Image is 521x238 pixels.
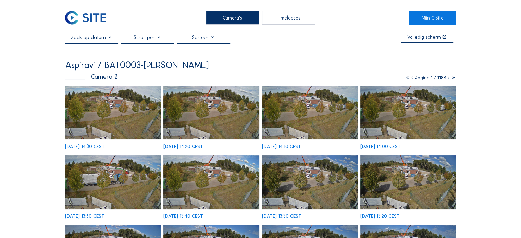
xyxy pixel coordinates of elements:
img: image_53059174 [163,86,259,139]
div: Volledig scherm [407,35,441,40]
img: image_53057533 [360,155,456,209]
div: [DATE] 13:50 CEST [65,214,104,219]
img: image_53058359 [65,155,161,209]
input: Zoek op datum 󰅀 [65,34,118,40]
img: C-SITE Logo [65,11,106,25]
img: image_53058659 [360,86,456,139]
div: Timelapses [262,11,315,25]
img: image_53059398 [65,86,161,139]
div: [DATE] 14:10 CEST [262,144,301,149]
a: C-SITE Logo [65,11,112,25]
div: [DATE] 14:30 CEST [65,144,105,149]
div: [DATE] 14:20 CEST [163,144,203,149]
div: [DATE] 14:00 CEST [360,144,401,149]
div: Camera 2 [65,74,117,80]
img: image_53058879 [262,86,357,139]
img: image_53057828 [262,155,357,209]
span: Pagina 1 / 1188 [415,75,446,81]
a: Mijn C-Site [409,11,456,25]
div: [DATE] 13:30 CEST [262,214,301,219]
div: [DATE] 13:20 CEST [360,214,400,219]
div: Aspiravi / BAT0003-[PERSON_NAME] [65,60,209,70]
div: [DATE] 13:40 CEST [163,214,203,219]
div: Camera's [206,11,259,25]
img: image_53058055 [163,155,259,209]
